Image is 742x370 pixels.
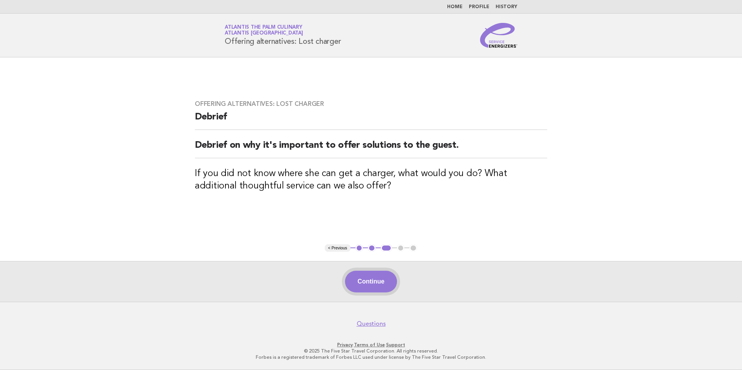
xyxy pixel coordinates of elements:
[133,342,609,348] p: · ·
[337,342,353,348] a: Privacy
[195,168,547,192] h3: If you did not know where she can get a charger, what would you do? What additional thoughtful se...
[195,139,547,158] h2: Debrief on why it's important to offer solutions to the guest.
[133,348,609,354] p: © 2025 The Five Star Travel Corporation. All rights reserved.
[225,25,303,36] a: Atlantis The Palm CulinaryAtlantis [GEOGRAPHIC_DATA]
[447,5,463,9] a: Home
[386,342,405,348] a: Support
[195,111,547,130] h2: Debrief
[368,244,376,252] button: 2
[469,5,489,9] a: Profile
[325,244,350,252] button: < Previous
[480,23,517,48] img: Service Energizers
[225,25,341,45] h1: Offering alternatives: Lost charger
[496,5,517,9] a: History
[133,354,609,360] p: Forbes is a registered trademark of Forbes LLC used under license by The Five Star Travel Corpora...
[195,100,547,108] h3: Offering alternatives: Lost charger
[381,244,392,252] button: 3
[355,244,363,252] button: 1
[345,271,397,292] button: Continue
[225,31,303,36] span: Atlantis [GEOGRAPHIC_DATA]
[354,342,385,348] a: Terms of Use
[357,320,386,328] a: Questions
